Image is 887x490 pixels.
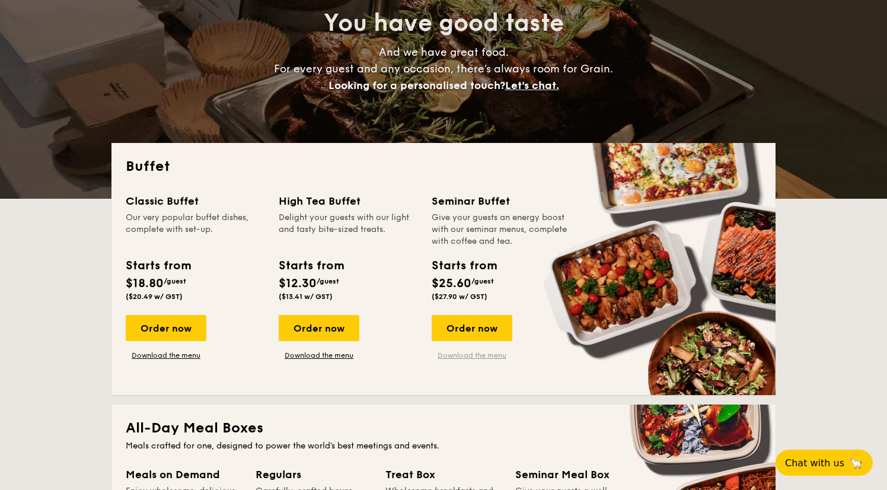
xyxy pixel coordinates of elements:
a: Download the menu [126,351,206,360]
h2: Buffet [126,157,761,176]
div: Meals crafted for one, designed to power the world's best meetings and events. [126,440,761,452]
div: Seminar Meal Box [515,466,631,483]
div: Starts from [432,257,496,275]
div: Delight your guests with our light and tasty bite-sized treats. [279,212,417,247]
div: Treat Box [385,466,501,483]
div: Order now [279,315,359,341]
div: Our very popular buffet dishes, complete with set-up. [126,212,264,247]
span: /guest [164,277,186,285]
div: Order now [126,315,206,341]
span: Let's chat. [505,79,559,92]
div: Regulars [256,466,371,483]
span: $18.80 [126,276,164,291]
span: $25.60 [432,276,471,291]
span: Looking for a personalised touch? [328,79,505,92]
a: Download the menu [432,351,512,360]
span: ($13.41 w/ GST) [279,292,333,301]
span: You have good taste [324,9,564,37]
span: And we have great food. For every guest and any occasion, there’s always room for Grain. [274,46,613,92]
button: Chat with us🦙 [776,450,873,476]
div: Starts from [126,257,190,275]
div: Seminar Buffet [432,193,570,209]
span: /guest [471,277,494,285]
span: ($20.49 w/ GST) [126,292,183,301]
div: Give your guests an energy boost with our seminar menus, complete with coffee and tea. [432,212,570,247]
a: Download the menu [279,351,359,360]
h2: All-Day Meal Boxes [126,419,761,438]
span: Chat with us [785,457,844,469]
div: Meals on Demand [126,466,241,483]
span: $12.30 [279,276,317,291]
span: ($27.90 w/ GST) [432,292,487,301]
span: /guest [317,277,339,285]
div: Starts from [279,257,343,275]
span: 🦙 [849,456,863,470]
div: High Tea Buffet [279,193,417,209]
div: Order now [432,315,512,341]
div: Classic Buffet [126,193,264,209]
